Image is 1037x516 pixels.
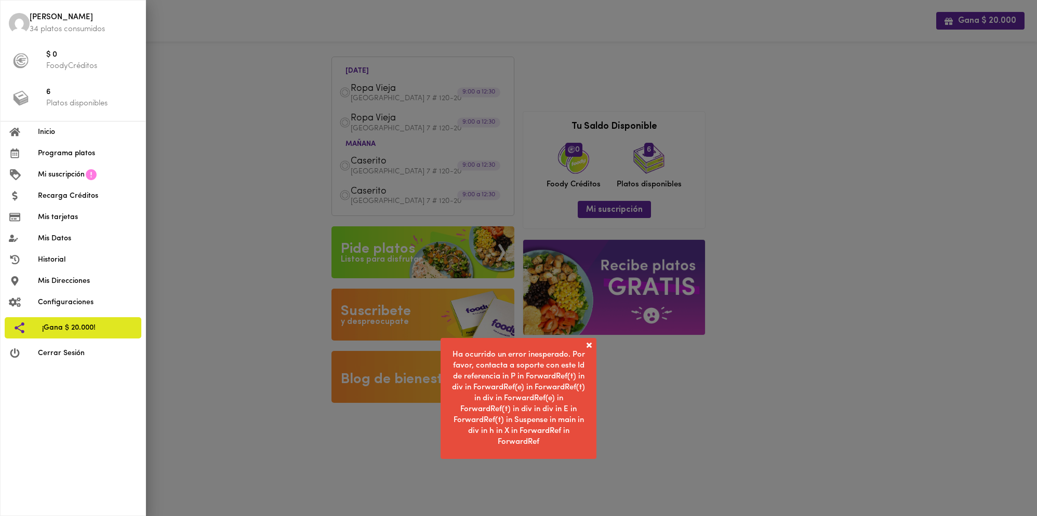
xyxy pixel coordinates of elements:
span: Ha ocurrido un error inesperado. Por favor, contacta a soporte con este Id de referencia in P in ... [452,351,585,446]
span: Inicio [38,127,137,138]
span: ¡Gana $ 20.000! [42,322,133,333]
span: [PERSON_NAME] [30,12,137,24]
span: Mis Direcciones [38,276,137,287]
p: Platos disponibles [46,98,137,109]
span: 6 [46,87,137,99]
span: Historial [38,254,137,265]
span: Cerrar Sesión [38,348,137,359]
span: Recarga Créditos [38,191,137,201]
span: Programa platos [38,148,137,159]
img: platos_menu.png [13,90,29,106]
span: $ 0 [46,49,137,61]
span: Mi suscripción [38,169,85,180]
span: Mis tarjetas [38,212,137,223]
iframe: Messagebird Livechat Widget [977,456,1027,506]
p: 34 platos consumidos [30,24,137,35]
img: foody-creditos-black.png [13,53,29,69]
span: Configuraciones [38,297,137,308]
span: Mis Datos [38,233,137,244]
p: FoodyCréditos [46,61,137,72]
